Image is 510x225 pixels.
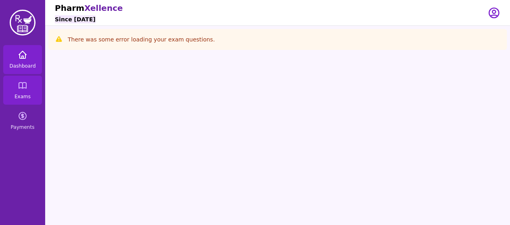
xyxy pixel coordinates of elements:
span: Exams [15,93,31,100]
span: Payments [11,124,35,130]
img: PharmXellence Logo [10,10,35,35]
span: Pharm [55,3,84,13]
a: Exams [3,76,42,105]
h6: Since [DATE] [55,15,96,23]
p: There was some error loading your exam questions. [68,35,215,43]
span: Xellence [84,3,123,13]
a: Dashboard [3,45,42,74]
a: Payments [3,106,42,135]
span: Dashboard [9,63,35,69]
